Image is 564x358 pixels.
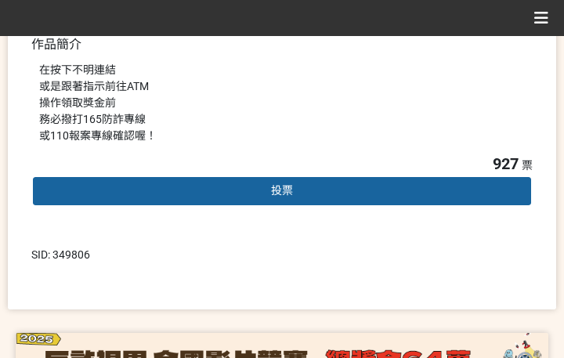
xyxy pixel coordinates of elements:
span: 投票 [271,184,293,197]
span: SID: 349806 [31,248,90,261]
span: 票 [522,159,533,172]
div: 在按下不明連結 或是跟著指示前往ATM 操作領取獎金前 務必撥打165防詐專線 或110報案專線確認喔！ [39,62,525,144]
span: 作品簡介 [31,37,81,52]
span: 927 [493,154,519,173]
iframe: IFrame Embed [396,247,474,262]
